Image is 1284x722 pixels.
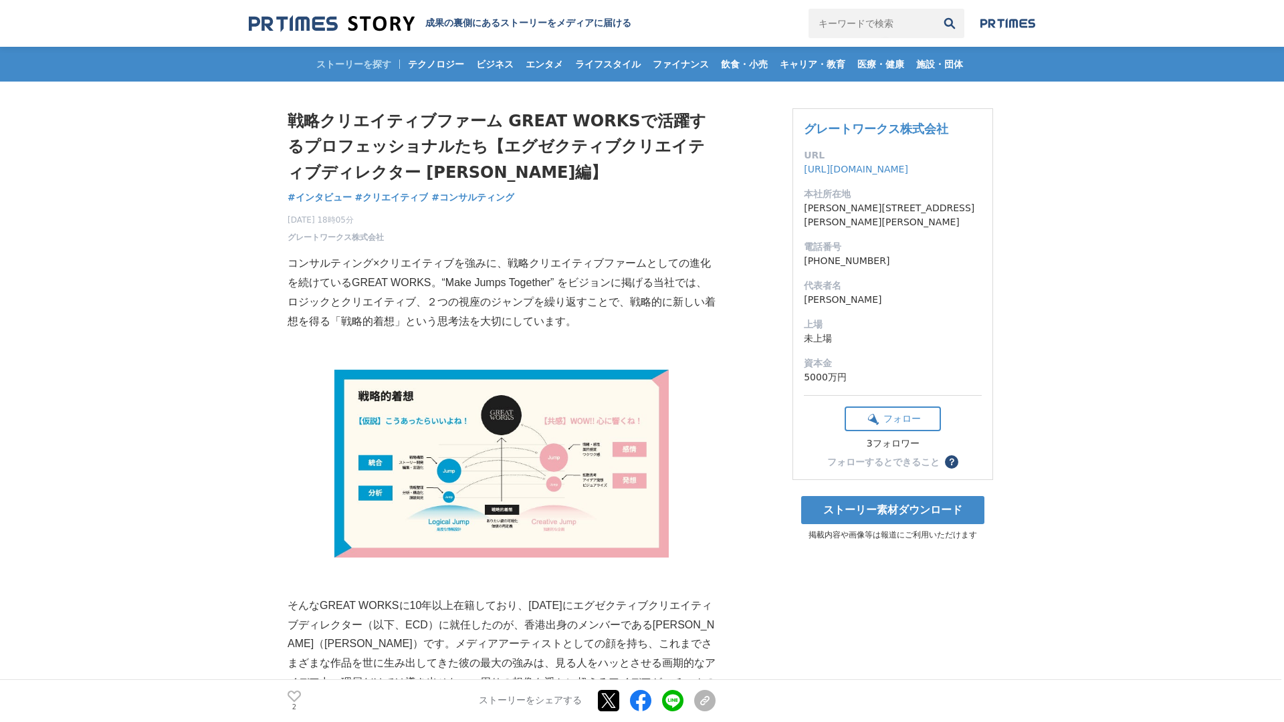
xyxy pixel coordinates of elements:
p: コンサルティング×クリエイティブを強みに、戦略クリエイティブファームとしての進化を続けているGREAT WORKS。“Make Jumps Together” をビジョンに掲げる当社では、ロジッ... [288,254,716,331]
span: [DATE] 18時05分 [288,214,384,226]
a: [URL][DOMAIN_NAME] [804,164,908,174]
dd: 5000万円 [804,370,982,384]
span: ビジネス [471,58,519,70]
a: グレートワークス株式会社 [804,122,948,136]
img: 成果の裏側にあるストーリーをメディアに届ける [249,15,415,33]
input: キーワードで検索 [809,9,935,38]
dt: 電話番号 [804,240,982,254]
p: ストーリーをシェアする [479,695,582,707]
a: 施設・団体 [911,47,968,82]
span: エンタメ [520,58,568,70]
a: キャリア・教育 [774,47,851,82]
a: #コンサルティング [431,191,514,205]
a: ビジネス [471,47,519,82]
dt: 資本金 [804,356,982,370]
h1: 戦略クリエイティブファーム GREAT WORKSで活躍するプロフェッショナルたち【エグゼクティブクリエイティブディレクター [PERSON_NAME]編】 [288,108,716,185]
a: #インタビュー [288,191,352,205]
h2: 成果の裏側にあるストーリーをメディアに届ける [425,17,631,29]
a: テクノロジー [403,47,469,82]
span: #インタビュー [288,191,352,203]
a: #クリエイティブ [355,191,429,205]
button: 検索 [935,9,964,38]
a: グレートワークス株式会社 [288,231,384,243]
span: ？ [947,457,956,467]
img: prtimes [980,18,1035,29]
a: 医療・健康 [852,47,909,82]
button: ？ [945,455,958,469]
a: 飲食・小売 [716,47,773,82]
a: ライフスタイル [570,47,646,82]
img: thumbnail_57fed880-a32c-11f0-801e-314050398cb6.png [334,370,669,558]
a: ストーリー素材ダウンロード [801,496,984,524]
dt: 代表者名 [804,279,982,293]
span: テクノロジー [403,58,469,70]
div: 3フォロワー [845,438,941,450]
dt: 本社所在地 [804,187,982,201]
span: ファイナンス [647,58,714,70]
span: キャリア・教育 [774,58,851,70]
dd: [PERSON_NAME][STREET_ADDRESS][PERSON_NAME][PERSON_NAME] [804,201,982,229]
dd: [PHONE_NUMBER] [804,254,982,268]
p: 掲載内容や画像等は報道にご利用いただけます [792,529,993,541]
span: #コンサルティング [431,191,514,203]
button: フォロー [845,406,941,431]
p: 2 [288,704,301,711]
a: 成果の裏側にあるストーリーをメディアに届ける 成果の裏側にあるストーリーをメディアに届ける [249,15,631,33]
p: そんなGREAT WORKSに10年以上在籍しており、[DATE]にエグゼクティブクリエイティブディレクター（以下、ECD）に就任したのが、香港出身のメンバーである[PERSON_NAME]（[... [288,596,716,712]
dd: 未上場 [804,332,982,346]
a: エンタメ [520,47,568,82]
dd: [PERSON_NAME] [804,293,982,307]
span: 飲食・小売 [716,58,773,70]
span: ライフスタイル [570,58,646,70]
span: 施設・団体 [911,58,968,70]
div: フォローするとできること [827,457,940,467]
dt: 上場 [804,318,982,332]
span: 医療・健康 [852,58,909,70]
a: ファイナンス [647,47,714,82]
dt: URL [804,148,982,162]
span: #クリエイティブ [355,191,429,203]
